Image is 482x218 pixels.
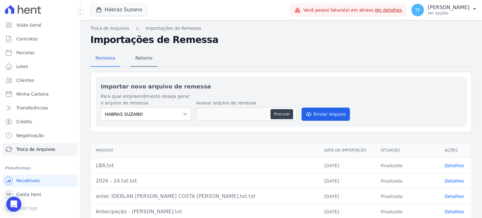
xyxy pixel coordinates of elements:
span: Contratos [16,36,38,42]
span: Transferências [16,105,48,111]
a: Clientes [3,74,78,87]
th: Situação [376,143,440,158]
a: Conta Hent [3,188,78,201]
span: Visão Geral [16,22,41,28]
h2: Importar novo arquivo de remessa [101,82,462,91]
td: [DATE] [319,173,376,189]
a: Recebíveis [3,174,78,187]
span: Crédito [16,119,32,125]
button: TF [PERSON_NAME] Ver opções [406,1,482,19]
a: Troca de Arquivos [3,143,78,156]
nav: Breadcrumb [90,25,472,32]
a: Retorno [130,51,158,67]
label: Anexar arquivo de remessa [196,100,297,106]
a: Lotes [3,60,78,73]
td: Finalizada [376,173,440,189]
label: Para qual empreendimento deseja gerar o arquivo de remessa [101,93,191,106]
div: LBA.txt [96,162,314,169]
th: Data da Importação [319,143,376,158]
a: Detalhes [445,178,464,183]
a: Visão Geral [3,19,78,31]
a: Detalhes [445,163,464,168]
span: Minha Carteira [16,91,49,97]
span: Clientes [16,77,34,83]
span: TF [415,8,420,12]
span: Troca de Arquivos [16,146,55,152]
td: Finalizada [376,158,440,173]
th: Arquivo [91,143,319,158]
nav: Tab selector [90,51,158,67]
td: [DATE] [319,158,376,173]
a: Negativação [3,129,78,142]
a: Contratos [3,33,78,45]
p: [PERSON_NAME] [428,4,469,11]
a: Troca de Arquivos [90,25,129,32]
a: Minha Carteira [3,88,78,100]
span: Lotes [16,63,28,70]
span: Parcelas [16,50,35,56]
th: Ações [440,143,472,158]
div: Antecipação - [PERSON_NAME].txt [96,208,314,215]
span: Você possui fatura(s) em atraso. [303,7,402,13]
a: Remessa [90,51,120,67]
a: Parcelas [3,46,78,59]
button: Enviar Arquivo [302,108,350,121]
div: Open Intercom Messenger [6,197,21,212]
a: Ver detalhes [375,8,402,13]
a: Detalhes [445,209,464,214]
div: 2026 - 24.txt.txt [96,177,314,185]
td: Finalizada [376,189,440,204]
span: Retorno [131,52,156,64]
div: Plataformas [5,164,75,172]
p: Ver opções [428,11,469,16]
button: Habras Suzano [90,4,147,16]
button: Procurar [270,109,293,119]
h2: Importações de Remessa [90,34,472,45]
span: Remessa [92,52,119,64]
span: Negativação [16,132,44,139]
td: [DATE] [319,189,376,204]
span: Recebíveis [16,178,40,184]
span: Conta Hent [16,191,41,198]
a: Crédito [3,115,78,128]
a: Transferências [3,102,78,114]
a: Importações de Remessa [146,25,201,32]
a: Detalhes [445,194,464,199]
div: antec IDEBLAN [PERSON_NAME] COSTA [PERSON_NAME].txt.txt [96,193,314,200]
